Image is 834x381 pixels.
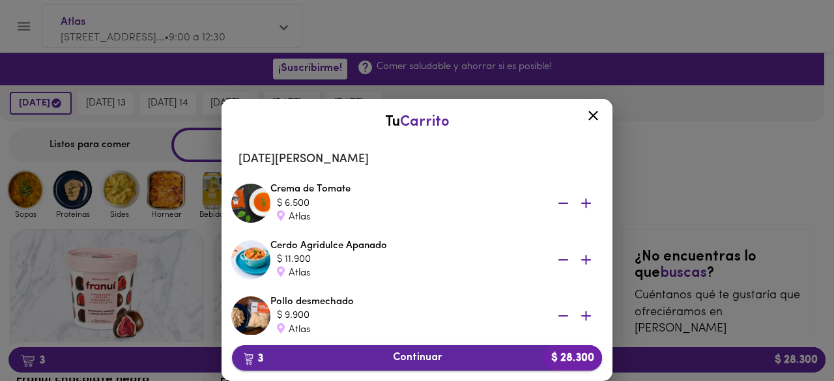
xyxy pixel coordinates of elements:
div: Tu [235,112,599,132]
div: Crema de Tomate [270,182,603,224]
span: Continuar [242,352,592,364]
div: Atlas [277,323,538,337]
img: cart.png [244,352,253,365]
b: $ 28.300 [543,345,602,371]
div: Atlas [277,210,538,224]
li: [DATE][PERSON_NAME] [228,144,606,175]
div: $ 9.900 [277,309,538,322]
img: Crema de Tomate [231,184,270,223]
button: 3Continuar$ 28.300 [232,345,602,371]
div: $ 11.900 [277,253,538,266]
div: Pollo desmechado [270,295,603,337]
div: Atlas [277,266,538,280]
iframe: Messagebird Livechat Widget [758,305,821,368]
div: $ 6.500 [277,197,538,210]
b: 3 [236,350,271,367]
div: Cerdo Agridulce Apanado [270,239,603,281]
img: Cerdo Agridulce Apanado [231,240,270,279]
img: Pollo desmechado [231,296,270,335]
span: Carrito [400,115,450,130]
